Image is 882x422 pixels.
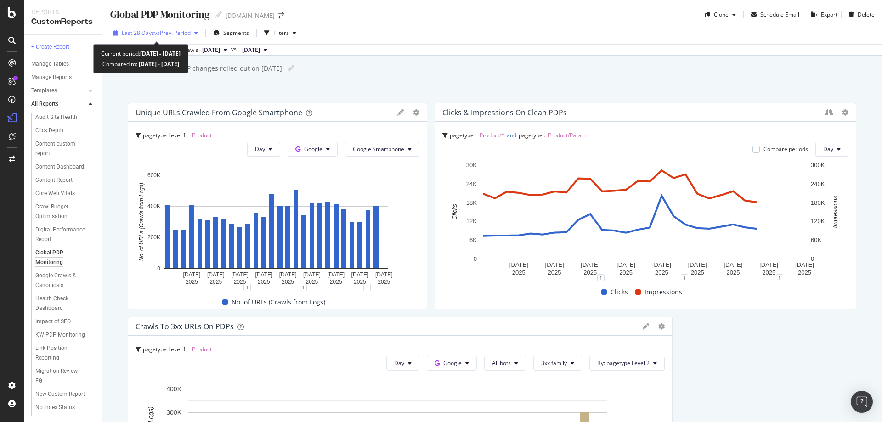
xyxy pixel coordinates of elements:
[35,175,73,185] div: Content Report
[226,11,275,20] div: [DOMAIN_NAME]
[545,261,564,268] text: [DATE]
[35,162,95,172] a: Content Dashboard
[138,183,145,261] text: No. of URLs (Crawls from Logs)
[811,199,825,206] text: 180K
[243,284,251,291] div: 1
[726,269,740,276] text: 2025
[798,269,811,276] text: 2025
[147,203,160,210] text: 400K
[35,139,87,158] div: Content custom report
[35,225,95,244] a: Digital Performance Report
[223,29,249,37] span: Segments
[35,317,71,326] div: Impact of SEO
[469,236,477,243] text: 6K
[215,11,222,18] i: Edit report name
[192,345,212,353] span: Product
[825,108,833,116] div: binoculars
[655,269,668,276] text: 2025
[597,359,650,367] span: By: pagetype Level 2
[136,170,416,287] svg: A chart.
[187,131,191,139] span: =
[442,108,567,117] div: Clicks & impressions on clean PDPs
[209,26,253,40] button: Segments
[35,294,95,313] a: Health Check Dashboard
[157,265,160,272] text: 0
[35,202,88,221] div: Crawl Budget Optimisation
[258,279,270,285] text: 2025
[548,269,561,276] text: 2025
[260,26,300,40] button: Filters
[35,366,95,386] a: Migration Review - FG
[122,29,154,37] span: Last 28 Days
[795,261,814,268] text: [DATE]
[183,271,201,278] text: [DATE]
[128,103,427,309] div: Unique URLs Crawled from Google Smartphonepagetype Level 1 = ProductDayGoogleGoogle SmartphoneA c...
[353,145,404,153] span: Google Smartphone
[466,180,476,187] text: 24K
[31,73,95,82] a: Manage Reports
[394,359,404,367] span: Day
[581,261,599,268] text: [DATE]
[143,131,186,139] span: pagetype Level 1
[831,196,838,228] text: Impressions
[815,142,848,157] button: Day
[823,145,833,153] span: Day
[616,261,635,268] text: [DATE]
[31,86,57,96] div: Templates
[209,279,222,285] text: 2025
[345,142,419,157] button: Google Smartphone
[724,261,742,268] text: [DATE]
[435,103,857,309] div: Clicks & impressions on clean PDPspagetype = Product/*andpagetype ≠ Product/ParamCompare periodsD...
[35,139,95,158] a: Content custom report
[760,11,799,18] div: Schedule Email
[102,59,179,69] div: Compared to:
[35,113,77,122] div: Audit Site Health
[519,131,543,139] span: pagetype
[31,99,58,109] div: All Reports
[375,271,393,278] text: [DATE]
[466,218,476,225] text: 12K
[186,279,198,285] text: 2025
[273,29,289,37] div: Filters
[363,284,371,291] div: 1
[35,225,88,244] div: Digital Performance Report
[232,297,325,308] span: No. of URLs (Crawls from Logs)
[140,50,181,57] b: [DATE] - [DATE]
[35,271,88,290] div: Google Crawls & Canonicals
[109,7,210,22] div: Global PDP Monitoring
[35,294,87,313] div: Health Check Dashboard
[544,131,547,139] span: ≠
[187,345,191,353] span: =
[282,279,294,285] text: 2025
[645,287,682,298] span: Impressions
[306,279,318,285] text: 2025
[136,322,234,331] div: Crawls to 3xx URLs on PDPs
[35,126,95,135] a: Click Depth
[811,162,825,169] text: 300K
[303,271,321,278] text: [DATE]
[821,11,837,18] div: Export
[35,403,95,412] a: No Index Status
[35,248,95,267] a: Global PDP Monitoring
[147,172,160,179] text: 600K
[35,175,95,185] a: Content Report
[450,131,474,139] span: pagetype
[247,142,280,157] button: Day
[811,180,825,187] text: 240K
[811,236,821,243] text: 60K
[31,17,94,27] div: CustomReports
[101,48,181,59] div: Current period:
[238,45,271,56] button: [DATE]
[589,356,665,371] button: By: pagetype Level 2
[807,7,837,22] button: Export
[701,7,740,22] button: Clone
[288,65,294,72] i: Edit report name
[31,59,95,69] a: Manage Tables
[597,274,605,281] div: 1
[207,271,225,278] text: [DATE]
[681,274,688,281] div: 1
[442,160,845,278] svg: A chart.
[533,356,582,371] button: 3xx family
[304,145,322,153] span: Google
[35,389,95,399] a: New Custom Report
